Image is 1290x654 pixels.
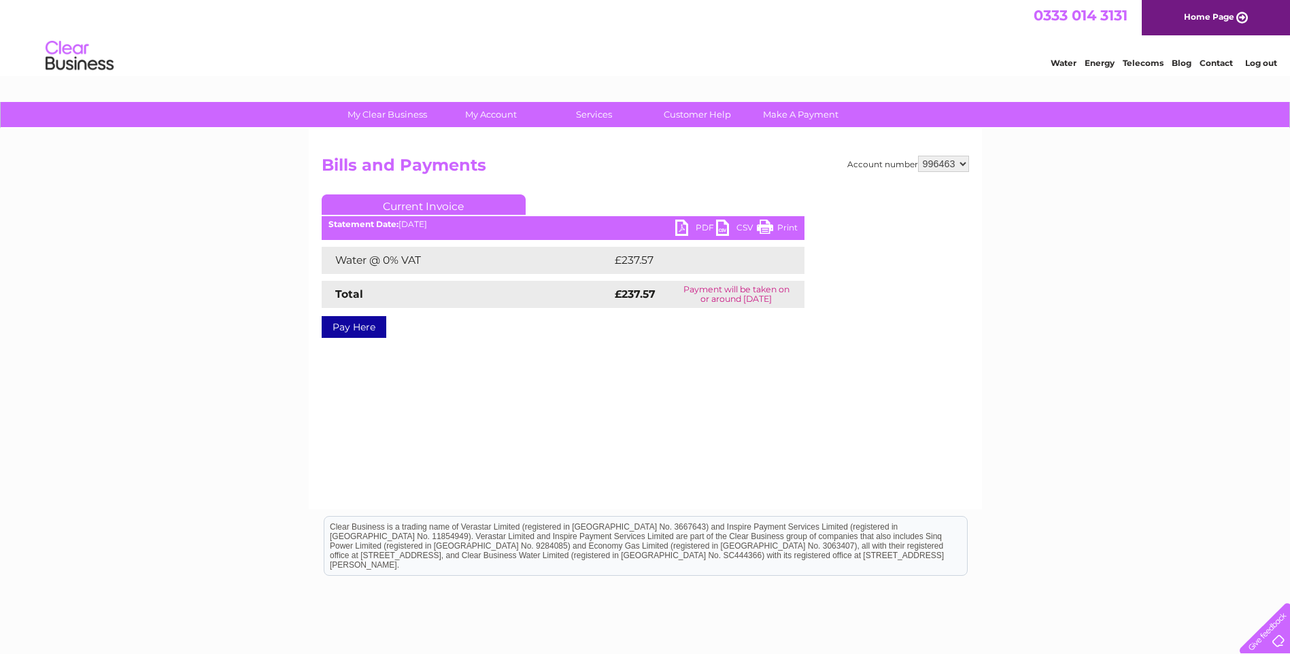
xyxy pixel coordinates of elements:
a: Blog [1172,58,1191,68]
a: Make A Payment [745,102,857,127]
a: My Clear Business [331,102,443,127]
div: Account number [847,156,969,172]
h2: Bills and Payments [322,156,969,182]
a: Customer Help [641,102,753,127]
td: £237.57 [611,247,779,274]
a: CSV [716,220,757,239]
strong: £237.57 [615,288,656,300]
a: Pay Here [322,316,386,338]
a: 0333 014 3131 [1034,7,1127,24]
a: PDF [675,220,716,239]
a: My Account [435,102,547,127]
td: Water @ 0% VAT [322,247,611,274]
a: Contact [1200,58,1233,68]
b: Statement Date: [328,219,398,229]
a: Telecoms [1123,58,1164,68]
a: Energy [1085,58,1115,68]
div: [DATE] [322,220,804,229]
td: Payment will be taken on or around [DATE] [668,281,804,308]
a: Print [757,220,798,239]
a: Water [1051,58,1076,68]
a: Current Invoice [322,194,526,215]
a: Log out [1245,58,1277,68]
strong: Total [335,288,363,300]
a: Services [538,102,650,127]
img: logo.png [45,35,114,77]
div: Clear Business is a trading name of Verastar Limited (registered in [GEOGRAPHIC_DATA] No. 3667643... [324,7,967,66]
